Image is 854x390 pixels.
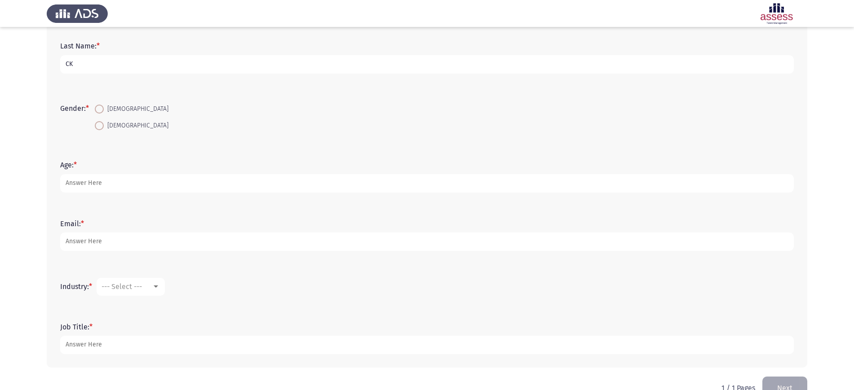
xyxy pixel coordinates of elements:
label: Last Name: [60,42,100,50]
input: add answer text [60,55,794,74]
img: Assess Talent Management logo [47,1,108,26]
label: Industry: [60,282,92,291]
img: Assessment logo of DISC [746,1,807,26]
label: Gender: [60,104,89,113]
label: Email: [60,219,84,228]
input: add answer text [60,174,794,193]
span: [DEMOGRAPHIC_DATA] [104,120,168,131]
input: add answer text [60,336,794,354]
label: Age: [60,161,77,169]
input: add answer text [60,232,794,251]
label: Job Title: [60,323,93,331]
span: --- Select --- [102,282,142,291]
span: [DEMOGRAPHIC_DATA] [104,104,168,114]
